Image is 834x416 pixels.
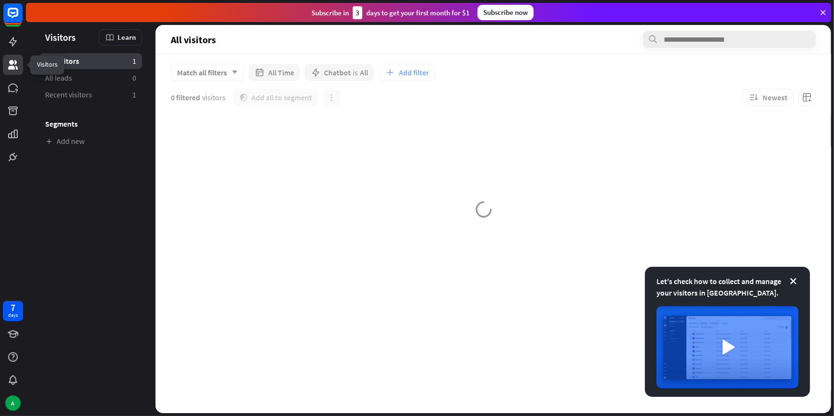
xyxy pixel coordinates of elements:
[8,312,18,319] div: days
[132,73,136,83] aside: 0
[656,275,798,298] div: Let's check how to collect and manage your visitors in [GEOGRAPHIC_DATA].
[132,90,136,100] aside: 1
[3,301,23,321] a: 7 days
[39,87,142,103] a: Recent visitors 1
[353,6,362,19] div: 3
[45,73,72,83] span: All leads
[477,5,534,20] div: Subscribe now
[11,303,15,312] div: 7
[39,119,142,129] h3: Segments
[39,70,142,86] a: All leads 0
[311,6,470,19] div: Subscribe in days to get your first month for $1
[39,133,142,149] a: Add new
[45,56,79,66] span: All visitors
[118,33,136,42] span: Learn
[132,56,136,66] aside: 1
[45,90,92,100] span: Recent visitors
[8,4,36,33] button: Open LiveChat chat widget
[45,32,76,43] span: Visitors
[171,34,216,45] span: All visitors
[5,395,21,411] div: A
[656,306,798,388] img: image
